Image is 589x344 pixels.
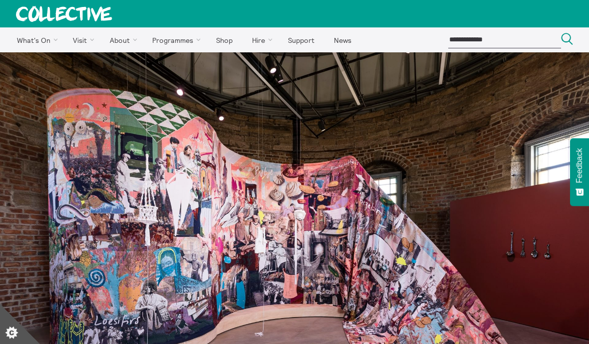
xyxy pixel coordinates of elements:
[570,138,589,206] button: Feedback - Show survey
[144,27,206,52] a: Programmes
[64,27,99,52] a: Visit
[325,27,360,52] a: News
[244,27,278,52] a: Hire
[575,148,584,183] span: Feedback
[207,27,241,52] a: Shop
[101,27,142,52] a: About
[8,27,62,52] a: What's On
[279,27,323,52] a: Support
